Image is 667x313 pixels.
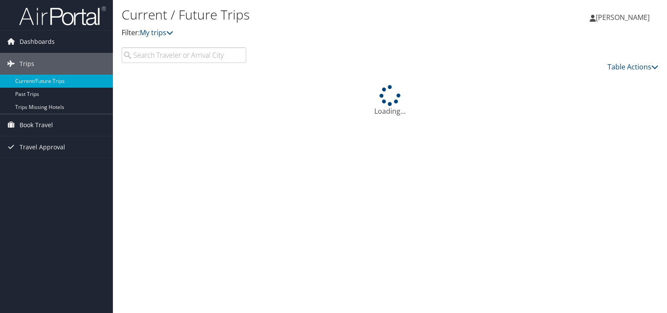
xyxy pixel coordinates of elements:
span: Travel Approval [20,136,65,158]
a: My trips [140,28,173,37]
a: Table Actions [608,62,658,72]
img: airportal-logo.png [19,6,106,26]
span: Book Travel [20,114,53,136]
span: [PERSON_NAME] [596,13,650,22]
div: Loading... [122,85,658,116]
h1: Current / Future Trips [122,6,479,24]
span: Dashboards [20,31,55,53]
p: Filter: [122,27,479,39]
a: [PERSON_NAME] [590,4,658,30]
input: Search Traveler or Arrival City [122,47,246,63]
span: Trips [20,53,34,75]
